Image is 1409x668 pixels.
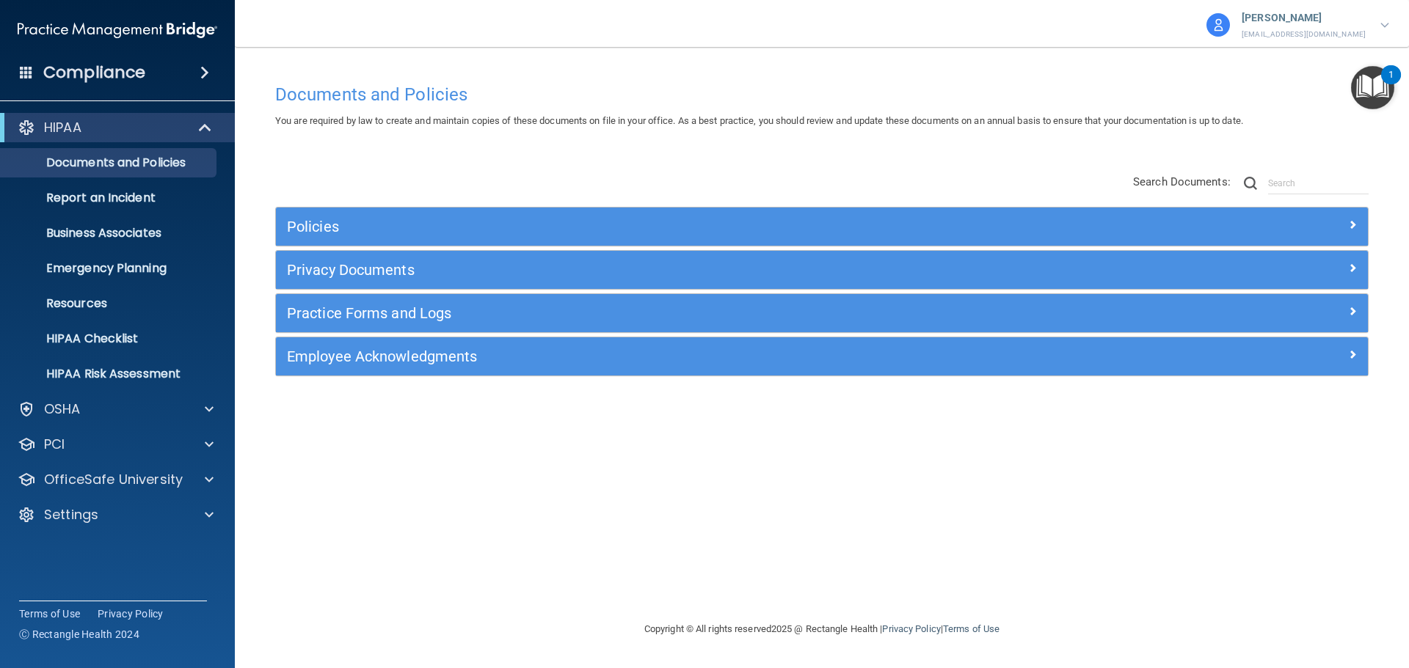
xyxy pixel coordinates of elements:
[10,367,210,381] p: HIPAA Risk Assessment
[43,62,145,83] h4: Compliance
[287,305,1084,321] h5: Practice Forms and Logs
[287,258,1357,282] a: Privacy Documents
[10,261,210,276] p: Emergency Planning
[287,219,1084,235] h5: Policies
[19,627,139,642] span: Ⓒ Rectangle Health 2024
[44,436,65,453] p: PCI
[287,348,1084,364] h5: Employee Acknowledgments
[10,331,210,346] p: HIPAA Checklist
[287,301,1357,325] a: Practice Forms and Logs
[98,606,164,621] a: Privacy Policy
[1244,177,1257,190] img: ic-search.3b580494.png
[44,119,81,136] p: HIPAA
[1206,13,1230,37] img: avatar.17b06cb7.svg
[1351,66,1394,109] button: Open Resource Center, 1 new notification
[1242,9,1366,28] p: [PERSON_NAME]
[19,606,80,621] a: Terms of Use
[554,606,1090,653] div: Copyright © All rights reserved 2025 @ Rectangle Health | |
[44,400,81,418] p: OSHA
[10,226,210,241] p: Business Associates
[1133,175,1231,188] span: Search Documents:
[18,119,213,136] a: HIPAA
[882,623,940,634] a: Privacy Policy
[44,506,98,524] p: Settings
[1388,75,1394,94] div: 1
[287,345,1357,368] a: Employee Acknowledgments
[18,15,217,45] img: PMB logo
[1380,23,1389,28] img: arrow-down.227dba2b.svg
[44,471,183,488] p: OfficeSafe University
[18,400,214,418] a: OSHA
[275,85,1369,104] h4: Documents and Policies
[18,436,214,453] a: PCI
[18,471,214,488] a: OfficeSafe University
[10,155,210,170] p: Documents and Policies
[18,506,214,524] a: Settings
[943,623,1000,634] a: Terms of Use
[10,191,210,205] p: Report an Incident
[1268,172,1369,194] input: Search
[287,215,1357,238] a: Policies
[10,296,210,311] p: Resources
[275,115,1243,126] span: You are required by law to create and maintain copies of these documents on file in your office. ...
[1242,28,1366,41] p: [EMAIL_ADDRESS][DOMAIN_NAME]
[287,262,1084,278] h5: Privacy Documents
